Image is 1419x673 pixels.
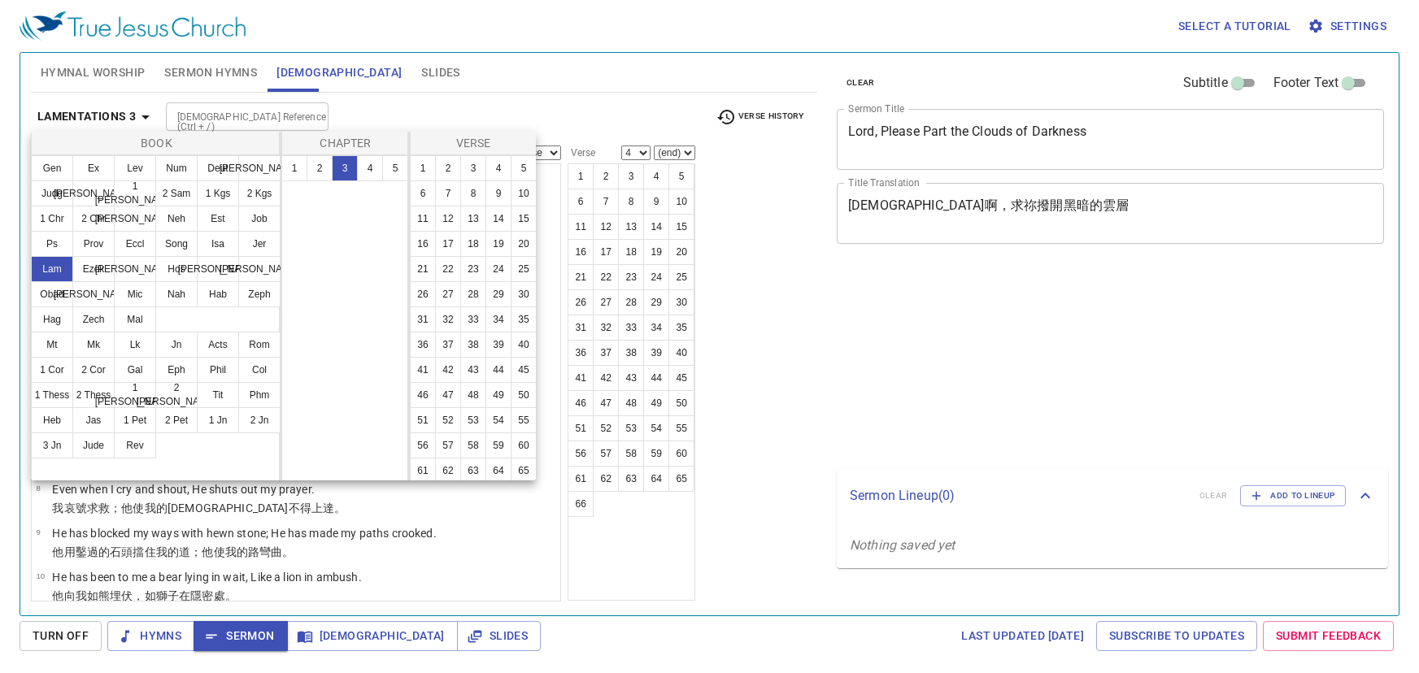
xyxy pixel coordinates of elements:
[114,407,156,433] button: 1 Pet
[114,180,156,206] button: 1 [PERSON_NAME]
[281,155,307,181] button: 1
[114,382,156,408] button: 1 [PERSON_NAME]
[485,332,511,358] button: 39
[460,432,486,458] button: 58
[197,281,239,307] button: Hab
[435,155,461,181] button: 2
[410,432,436,458] button: 56
[31,332,73,358] button: Mt
[435,357,461,383] button: 42
[460,357,486,383] button: 43
[197,180,239,206] button: 1 Kgs
[460,281,486,307] button: 28
[114,206,156,232] button: [PERSON_NAME]
[72,180,115,206] button: [PERSON_NAME]
[511,231,537,257] button: 20
[332,155,358,181] button: 3
[410,281,436,307] button: 26
[485,458,511,484] button: 64
[72,432,115,458] button: Jude
[485,357,511,383] button: 44
[435,281,461,307] button: 27
[31,256,73,282] button: Lam
[435,256,461,282] button: 22
[155,155,198,181] button: Num
[197,231,239,257] button: Isa
[114,281,156,307] button: Mic
[307,155,333,181] button: 2
[410,458,436,484] button: 61
[460,458,486,484] button: 63
[238,155,281,181] button: [PERSON_NAME]
[460,180,486,206] button: 8
[410,306,436,332] button: 31
[114,306,156,332] button: Mal
[382,155,408,181] button: 5
[155,206,198,232] button: Neh
[435,332,461,358] button: 37
[114,357,156,383] button: Gal
[72,382,115,408] button: 2 Thess
[435,306,461,332] button: 32
[72,306,115,332] button: Zech
[460,306,486,332] button: 33
[485,432,511,458] button: 59
[238,281,281,307] button: Zeph
[511,155,537,181] button: 5
[410,180,436,206] button: 6
[410,231,436,257] button: 16
[197,357,239,383] button: Phil
[460,382,486,408] button: 48
[31,306,73,332] button: Hag
[410,155,436,181] button: 1
[155,357,198,383] button: Eph
[238,256,281,282] button: [PERSON_NAME]
[511,180,537,206] button: 10
[31,155,73,181] button: Gen
[485,382,511,408] button: 49
[511,458,537,484] button: 65
[197,256,239,282] button: [PERSON_NAME]
[72,357,115,383] button: 2 Cor
[197,155,239,181] button: Deut
[485,306,511,332] button: 34
[460,256,486,282] button: 23
[238,180,281,206] button: 2 Kgs
[511,332,537,358] button: 40
[114,155,156,181] button: Lev
[238,407,281,433] button: 2 Jn
[410,206,436,232] button: 11
[511,306,537,332] button: 35
[155,231,198,257] button: Song
[410,407,436,433] button: 51
[155,332,198,358] button: Jn
[485,206,511,232] button: 14
[511,407,537,433] button: 55
[410,382,436,408] button: 46
[414,135,533,151] p: Verse
[511,357,537,383] button: 45
[460,231,486,257] button: 18
[460,206,486,232] button: 13
[114,432,156,458] button: Rev
[72,281,115,307] button: [PERSON_NAME]
[72,407,115,433] button: Jas
[114,231,156,257] button: Eccl
[238,382,281,408] button: Phm
[72,206,115,232] button: 2 Chr
[435,432,461,458] button: 57
[435,382,461,408] button: 47
[31,206,73,232] button: 1 Chr
[31,407,73,433] button: Heb
[31,180,73,206] button: Judg
[72,256,115,282] button: Ezek
[114,256,156,282] button: [PERSON_NAME]
[460,407,486,433] button: 53
[357,155,383,181] button: 4
[511,382,537,408] button: 50
[155,281,198,307] button: Nah
[511,206,537,232] button: 15
[485,281,511,307] button: 29
[155,180,198,206] button: 2 Sam
[460,332,486,358] button: 38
